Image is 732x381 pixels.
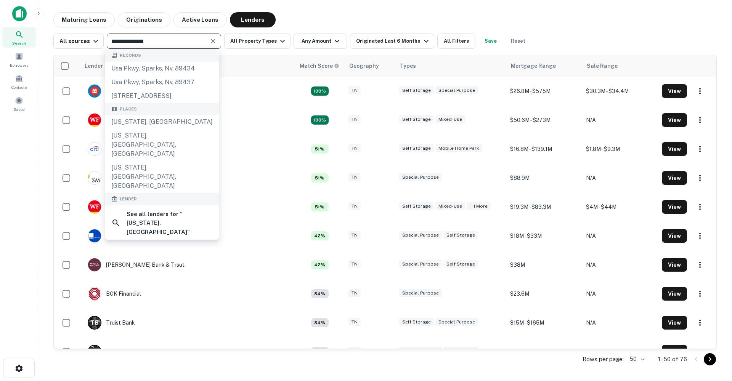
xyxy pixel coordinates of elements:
p: 1–50 of 76 [658,355,687,364]
div: [US_STATE], [GEOGRAPHIC_DATA], [GEOGRAPHIC_DATA] [105,161,219,193]
td: $50.6M - $273M [506,106,582,134]
div: Geography [349,61,379,70]
img: picture [88,229,101,242]
div: TN [348,86,361,95]
div: 50 [627,354,646,365]
div: All sources [59,37,100,46]
div: TN [348,289,361,298]
button: All Property Types [224,34,291,49]
span: Places [120,106,137,112]
div: [US_STATE], [GEOGRAPHIC_DATA] [105,115,219,129]
h6: Match Score [300,62,338,70]
button: All Filters [437,34,475,49]
th: Types [395,55,507,77]
button: Maturing Loans [53,12,115,27]
img: picture [88,171,101,184]
div: Capitalize uses an advanced AI algorithm to match your search with the best lender. The match sco... [311,318,329,327]
button: View [662,229,687,243]
div: Special Purpose [399,260,442,269]
td: N/A [582,250,658,279]
div: Capitalize uses an advanced AI algorithm to match your search with the best lender. The match sco... [311,347,329,356]
div: TN [348,347,361,355]
button: Reset [506,34,530,49]
button: Originations [118,12,170,27]
div: usa pkwy, sparks, nv, 89437 [105,75,219,89]
div: Types [400,61,416,70]
iframe: Chat Widget [694,320,732,357]
div: Self Storage [399,144,434,153]
div: TN [348,173,361,182]
div: Capitalize uses an advanced AI algorithm to match your search with the best lender. The match sco... [311,173,329,182]
div: Self Storage [399,86,434,95]
span: Lender [120,196,137,202]
p: Rows per page: [583,355,624,364]
td: $23.6M [506,279,582,308]
td: $16.8M - $139.1M [506,134,582,163]
div: Mixed-Use [435,202,465,211]
img: picture [88,142,101,155]
img: picture [88,287,101,300]
p: T B [91,319,98,327]
div: Capitalize uses an advanced AI algorithm to match your search with the best lender. The match sco... [311,115,329,125]
button: Lenders [230,12,276,27]
div: Special Purpose [435,86,478,95]
div: TN [348,318,361,327]
td: $30.3M - $34.4M [582,77,658,106]
td: $38M [506,250,582,279]
div: Capitalize uses an advanced AI algorithm to match your search with the best lender. The match sco... [311,202,329,211]
img: picture [88,200,101,213]
span: Saved [14,106,25,112]
span: Records [120,52,141,59]
td: $1.8M - $9.3M [582,134,658,163]
div: TN [348,144,361,153]
button: View [662,142,687,156]
div: Capitalize uses an advanced AI algorithm to match your search with the best lender. The match sco... [311,260,329,269]
div: Self Storage [443,347,478,355]
td: N/A [582,163,658,192]
div: [STREET_ADDRESS] [105,89,219,103]
th: Capitalize uses an advanced AI algorithm to match your search with the best lender. The match sco... [295,55,345,77]
a: Saved [2,93,36,114]
div: Mortgage Range [511,61,556,70]
button: View [662,316,687,330]
div: [PERSON_NAME] Fargo [88,200,167,214]
div: Capitalize uses an advanced AI algorithm to match your search with the best lender. The match sco... [300,62,339,70]
div: + 1 more [467,202,491,211]
button: Clear [208,36,218,46]
button: Any Amount [294,34,347,49]
div: Capitalize uses an advanced AI algorithm to match your search with the best lender. The match sco... [311,231,329,240]
img: capitalize-icon.png [12,6,27,21]
button: Active Loans [173,12,227,27]
div: Special Purpose [435,318,478,327]
div: Self Storage [443,260,478,269]
td: $15M - $165M [506,308,582,337]
button: Originated Last 6 Months [350,34,434,49]
div: Mixed-Use [435,115,465,124]
div: Special Purpose [399,231,442,240]
div: Truist Bank [88,316,135,330]
span: Search [12,40,26,46]
div: [PERSON_NAME] Bank & Trsut [88,258,185,272]
a: Search [2,27,36,48]
a: Borrowers [2,49,36,70]
button: All sources [53,34,104,49]
button: View [662,258,687,272]
div: TN [348,202,361,211]
div: Special Purpose [399,289,442,298]
th: Lender [80,55,295,77]
div: Special Purpose [399,173,442,182]
div: TN [348,115,361,124]
button: View [662,113,687,127]
div: Capitalize uses an advanced AI algorithm to match your search with the best lender. The match sco... [311,144,329,154]
div: Special Purpose [399,347,442,355]
td: N/A [582,106,658,134]
div: BOK Financial [88,287,141,301]
button: View [662,171,687,185]
td: $88.9M [506,163,582,192]
div: Sale Range [587,61,618,70]
div: BMO [88,84,118,98]
div: Smbc Group Emea [88,171,151,185]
